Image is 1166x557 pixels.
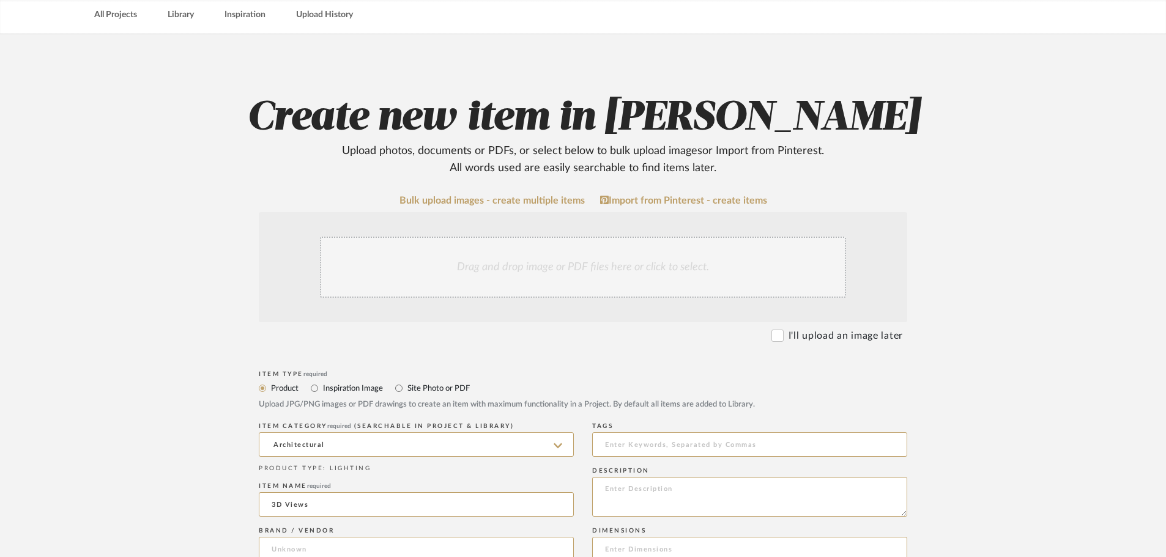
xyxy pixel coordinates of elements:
div: Brand / Vendor [259,527,574,534]
div: Tags [592,422,907,430]
label: Inspiration Image [322,382,383,395]
a: Bulk upload images - create multiple items [399,196,585,206]
input: Enter Keywords, Separated by Commas [592,432,907,457]
div: Upload JPG/PNG images or PDF drawings to create an item with maximum functionality in a Project. ... [259,399,907,411]
div: Item name [259,482,574,490]
div: Item Type [259,371,907,378]
h2: Create new item in [PERSON_NAME] [193,94,973,177]
mat-radio-group: Select item type [259,380,907,396]
a: Upload History [296,7,353,23]
div: PRODUCT TYPE [259,464,574,473]
span: (Searchable in Project & Library) [354,423,514,429]
span: required [307,483,331,489]
a: Library [168,7,194,23]
span: required [327,423,351,429]
a: All Projects [94,7,137,23]
label: Product [270,382,299,395]
div: Upload photos, documents or PDFs, or select below to bulk upload images or Import from Pinterest ... [332,142,834,177]
a: Import from Pinterest - create items [600,195,767,206]
input: Enter Name [259,492,574,517]
span: : LIGHTING [323,465,371,471]
div: Dimensions [592,527,907,534]
div: ITEM CATEGORY [259,422,574,430]
span: required [303,371,327,377]
div: Description [592,467,907,474]
a: Inspiration [225,7,266,23]
input: Type a category to search and select [259,432,574,457]
label: I'll upload an image later [789,328,903,343]
label: Site Photo or PDF [406,382,470,395]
